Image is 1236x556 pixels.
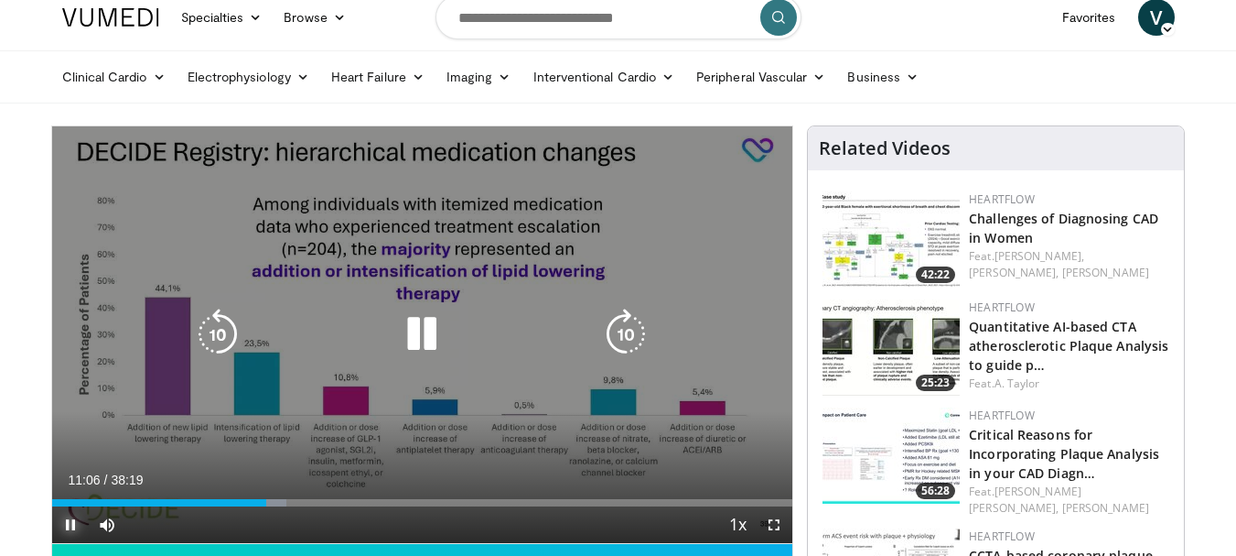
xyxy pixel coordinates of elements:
[969,248,1169,281] div: Feat.
[69,473,101,487] span: 11:06
[969,529,1035,544] a: Heartflow
[916,375,955,391] span: 25:23
[822,408,960,504] a: 56:28
[822,191,960,288] a: 42:22
[836,59,930,95] a: Business
[52,507,89,543] button: Pause
[685,59,836,95] a: Peripheral Vascular
[62,8,159,27] img: VuMedi Logo
[1062,500,1149,516] a: [PERSON_NAME]
[969,408,1035,423] a: Heartflow
[104,473,108,487] span: /
[969,376,1169,392] div: Feat.
[52,499,793,507] div: Progress Bar
[522,59,686,95] a: Interventional Cardio
[52,126,793,544] video-js: Video Player
[51,59,177,95] a: Clinical Cardio
[969,300,1035,315] a: Heartflow
[969,318,1168,374] a: Quantitative AI-based CTA atherosclerotic Plaque Analysis to guide p…
[89,507,125,543] button: Mute
[969,484,1169,517] div: Feat.
[969,484,1081,516] a: [PERSON_NAME] [PERSON_NAME],
[994,248,1084,264] a: [PERSON_NAME],
[916,267,955,283] span: 42:22
[111,473,143,487] span: 38:19
[435,59,522,95] a: Imaging
[177,59,320,95] a: Electrophysiology
[969,426,1159,482] a: Critical Reasons for Incorporating Plaque Analysis in your CAD Diagn…
[320,59,435,95] a: Heart Failure
[969,210,1158,246] a: Challenges of Diagnosing CAD in Women
[994,376,1040,391] a: A. Taylor
[969,265,1059,280] a: [PERSON_NAME],
[719,507,756,543] button: Playback Rate
[822,191,960,288] img: 65719914-b9df-436f-8749-217792de2567.150x105_q85_crop-smart_upscale.jpg
[819,137,951,159] h4: Related Videos
[916,483,955,499] span: 56:28
[822,300,960,396] a: 25:23
[822,300,960,396] img: 248d14eb-d434-4f54-bc7d-2124e3d05da6.150x105_q85_crop-smart_upscale.jpg
[1062,265,1149,280] a: [PERSON_NAME]
[822,408,960,504] img: b2ff4880-67be-4c9f-bf3d-a798f7182cd6.150x105_q85_crop-smart_upscale.jpg
[756,507,792,543] button: Fullscreen
[969,191,1035,207] a: Heartflow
